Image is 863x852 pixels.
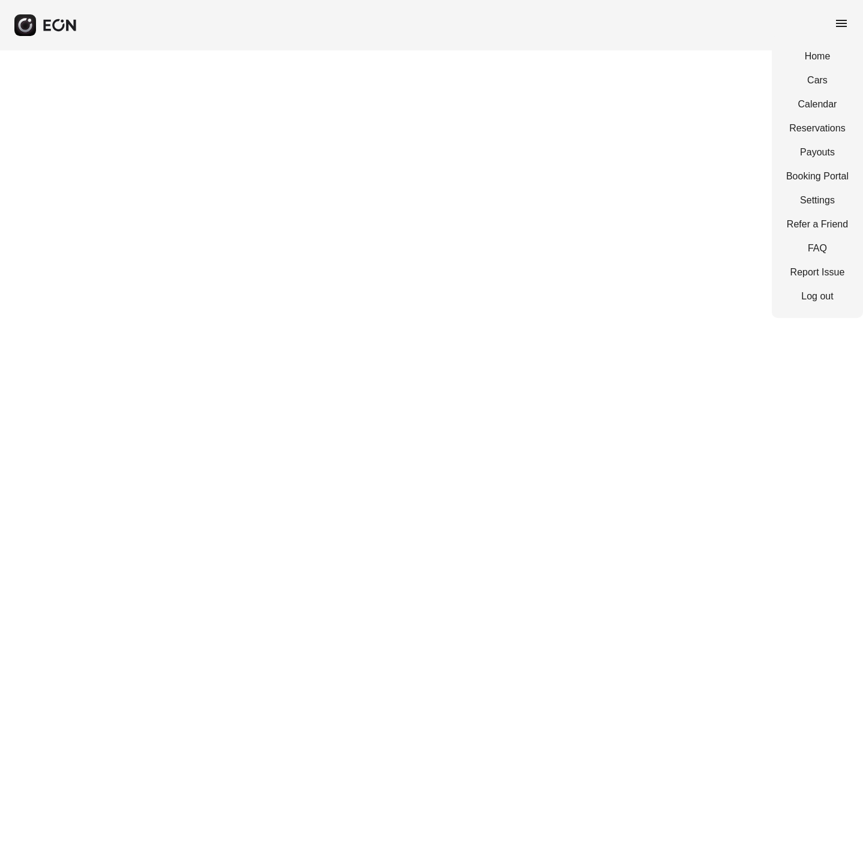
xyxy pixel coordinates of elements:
[786,217,849,232] a: Refer a Friend
[786,73,849,88] a: Cars
[786,265,849,280] a: Report Issue
[786,169,849,184] a: Booking Portal
[786,121,849,136] a: Reservations
[786,193,849,208] a: Settings
[834,16,849,31] span: menu
[786,97,849,112] a: Calendar
[786,49,849,64] a: Home
[786,145,849,160] a: Payouts
[786,241,849,256] a: FAQ
[786,289,849,304] a: Log out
